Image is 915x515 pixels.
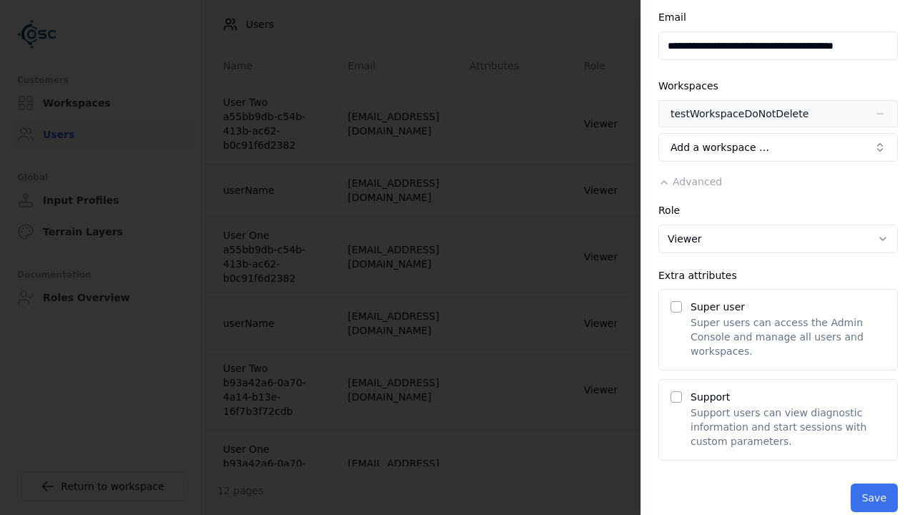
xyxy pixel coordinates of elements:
span: Add a workspace … [671,140,769,154]
p: Support users can view diagnostic information and start sessions with custom parameters. [691,406,886,448]
label: Role [658,205,680,216]
label: Support [691,391,730,403]
span: Advanced [673,176,722,187]
label: Email [658,11,686,23]
p: Super users can access the Admin Console and manage all users and workspaces. [691,315,886,358]
button: Advanced [658,175,722,189]
div: testWorkspaceDoNotDelete [671,107,808,121]
label: Workspaces [658,80,718,92]
button: Save [851,484,898,512]
label: Super user [691,301,745,313]
div: Extra attributes [658,270,898,280]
